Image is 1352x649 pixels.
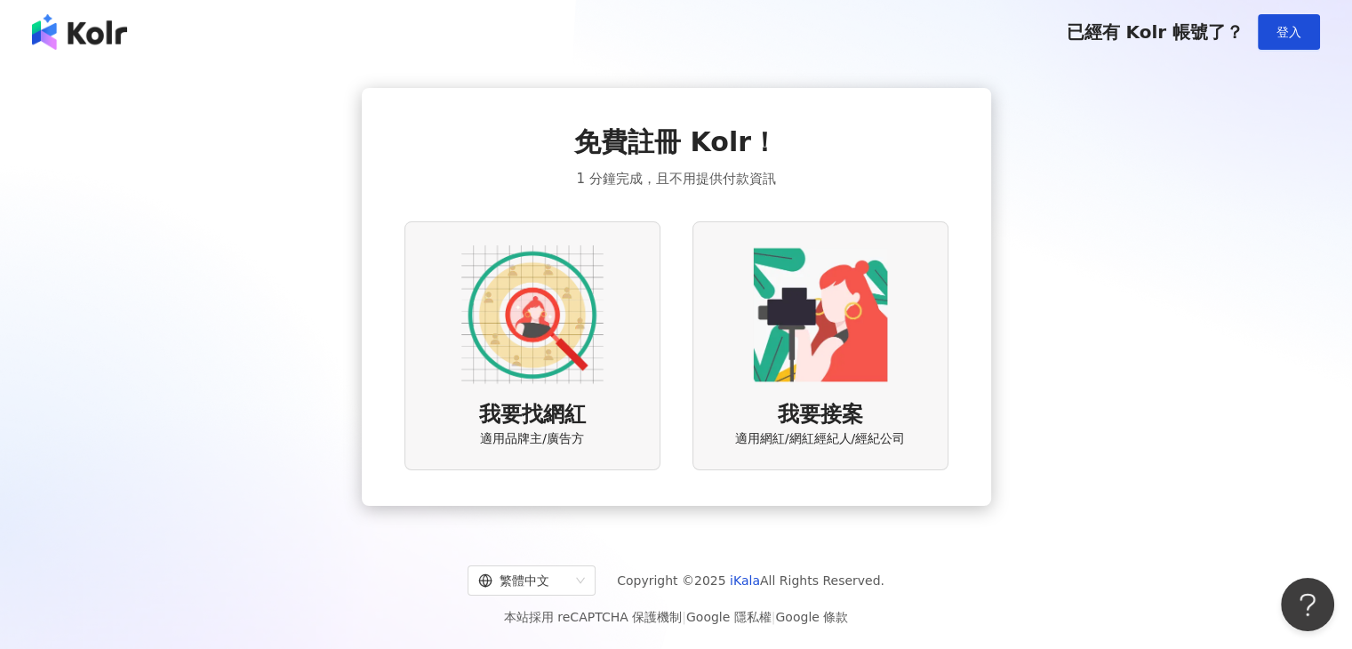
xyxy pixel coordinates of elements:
[574,124,778,161] span: 免費註冊 Kolr！
[480,430,584,448] span: 適用品牌主/廣告方
[772,610,776,624] span: |
[504,606,848,628] span: 本站採用 reCAPTCHA 保護機制
[778,400,863,430] span: 我要接案
[735,430,905,448] span: 適用網紅/網紅經紀人/經紀公司
[479,400,586,430] span: 我要找網紅
[617,570,884,591] span: Copyright © 2025 All Rights Reserved.
[478,566,569,595] div: 繁體中文
[775,610,848,624] a: Google 條款
[32,14,127,50] img: logo
[686,610,772,624] a: Google 隱私權
[730,573,760,588] a: iKala
[461,244,604,386] img: AD identity option
[1276,25,1301,39] span: 登入
[1066,21,1244,43] span: 已經有 Kolr 帳號了？
[576,168,775,189] span: 1 分鐘完成，且不用提供付款資訊
[1258,14,1320,50] button: 登入
[749,244,892,386] img: KOL identity option
[1281,578,1334,631] iframe: Help Scout Beacon - Open
[682,610,686,624] span: |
